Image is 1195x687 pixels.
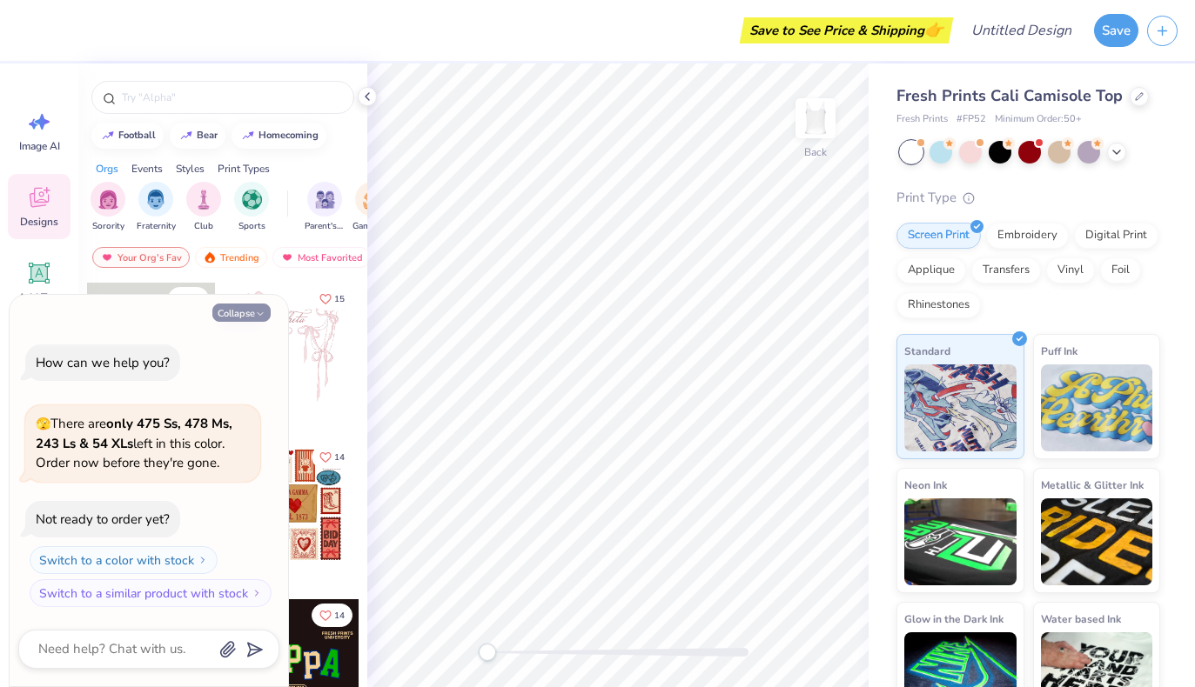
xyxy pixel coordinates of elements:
[258,130,319,140] div: homecoming
[18,290,60,304] span: Add Text
[1100,257,1141,283] div: Foil
[896,188,1160,208] div: Print Type
[91,182,125,233] button: filter button
[195,247,267,268] div: Trending
[194,220,213,233] span: Club
[100,251,114,263] img: most_fav.gif
[1041,342,1078,360] span: Puff Ink
[1041,476,1144,494] span: Metallic & Glitter Ink
[179,130,193,141] img: trend_line.gif
[744,17,949,43] div: Save to See Price & Shipping
[92,220,124,233] span: Sorority
[1041,610,1121,628] span: Water based Ink
[312,604,352,627] button: Like
[479,644,496,661] div: Accessibility label
[242,190,262,210] img: Sports Image
[305,182,345,233] div: filter for Parent's Weekend
[971,257,1041,283] div: Transfers
[252,588,262,598] img: Switch to a similar product with stock
[904,364,1017,451] img: Standard
[804,144,827,160] div: Back
[146,190,165,210] img: Fraternity Image
[238,220,265,233] span: Sports
[315,190,335,210] img: Parent's Weekend Image
[924,19,943,40] span: 👉
[896,85,1123,106] span: Fresh Prints Cali Camisole Top
[198,555,208,565] img: Switch to a color with stock
[118,130,156,140] div: football
[131,161,163,177] div: Events
[352,182,393,233] button: filter button
[334,453,345,462] span: 14
[186,182,221,233] div: filter for Club
[176,161,205,177] div: Styles
[334,611,345,620] span: 14
[203,251,217,263] img: trending.gif
[96,161,118,177] div: Orgs
[312,445,352,469] button: Like
[896,257,966,283] div: Applique
[36,354,170,371] div: How can we help you?
[904,476,947,494] span: Neon Ink
[36,510,170,528] div: Not ready to order yet?
[995,112,1082,127] span: Minimum Order: 50 +
[904,610,1004,628] span: Glow in the Dark Ink
[170,123,225,149] button: bear
[305,182,345,233] button: filter button
[137,182,176,233] button: filter button
[352,182,393,233] div: filter for Game Day
[234,182,269,233] button: filter button
[1041,498,1153,585] img: Metallic & Glitter Ink
[101,130,115,141] img: trend_line.gif
[36,415,232,471] span: There are left in this color. Order now before they're gone.
[36,416,50,432] span: 🫣
[896,223,981,249] div: Screen Print
[798,101,833,136] img: Back
[234,182,269,233] div: filter for Sports
[896,292,981,318] div: Rhinestones
[30,579,272,607] button: Switch to a similar product with stock
[280,251,294,263] img: most_fav.gif
[91,182,125,233] div: filter for Sorority
[20,215,58,229] span: Designs
[1041,364,1153,451] img: Puff Ink
[312,287,352,310] button: Like
[305,220,345,233] span: Parent's Weekend
[168,287,209,310] button: Like
[36,415,232,452] strong: only 475 Ss, 478 Ms, 243 Ls & 54 XLs
[218,161,270,177] div: Print Types
[352,220,393,233] span: Game Day
[232,123,326,149] button: homecoming
[957,13,1085,48] input: Untitled Design
[92,247,190,268] div: Your Org's Fav
[363,190,383,210] img: Game Day Image
[272,247,371,268] div: Most Favorited
[197,130,218,140] div: bear
[19,139,60,153] span: Image AI
[986,223,1069,249] div: Embroidery
[334,295,345,303] span: 15
[98,190,118,210] img: Sorority Image
[137,220,176,233] span: Fraternity
[186,182,221,233] button: filter button
[30,546,218,574] button: Switch to a color with stock
[120,89,343,106] input: Try "Alpha"
[137,182,176,233] div: filter for Fraternity
[896,112,948,127] span: Fresh Prints
[241,130,255,141] img: trend_line.gif
[1074,223,1158,249] div: Digital Print
[1046,257,1095,283] div: Vinyl
[904,342,950,360] span: Standard
[904,498,1017,585] img: Neon Ink
[91,123,164,149] button: football
[212,303,271,322] button: Collapse
[194,190,213,210] img: Club Image
[1094,14,1138,47] button: Save
[957,112,986,127] span: # FP52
